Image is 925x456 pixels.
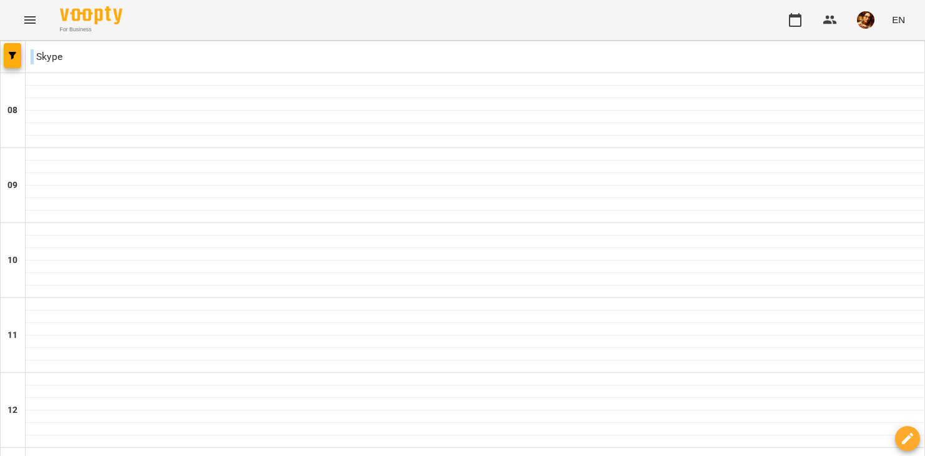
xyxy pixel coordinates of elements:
[7,104,17,117] h6: 08
[887,8,910,31] button: EN
[31,49,62,64] p: Skype
[60,6,122,24] img: Voopty Logo
[7,254,17,267] h6: 10
[7,329,17,342] h6: 11
[857,11,874,29] img: 9dd00ee60830ec0099eaf902456f2b61.png
[7,179,17,192] h6: 09
[60,26,122,34] span: For Business
[892,13,905,26] span: EN
[7,404,17,417] h6: 12
[15,5,45,35] button: Menu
